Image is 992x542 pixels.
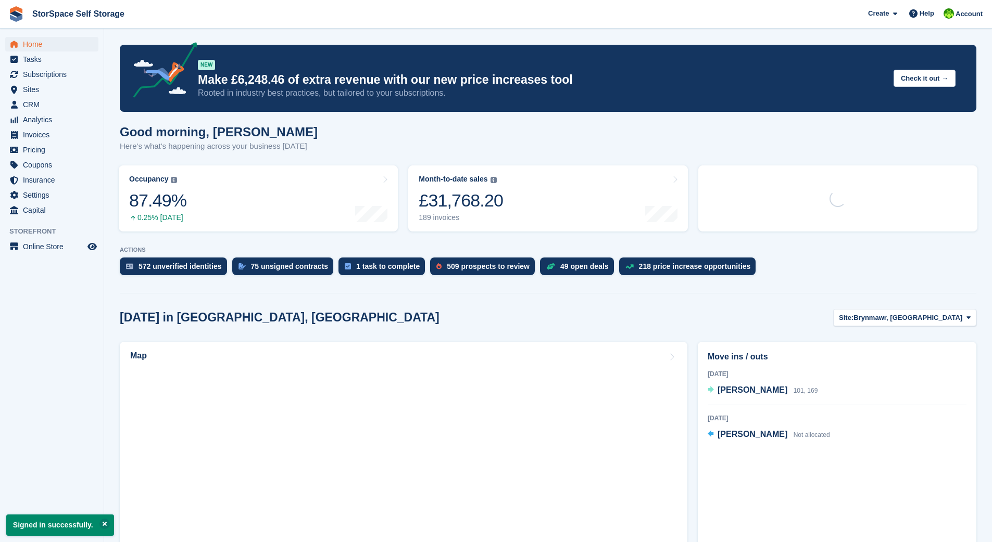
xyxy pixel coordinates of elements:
a: menu [5,239,98,254]
div: 189 invoices [419,213,503,222]
img: price-adjustments-announcement-icon-8257ccfd72463d97f412b2fc003d46551f7dbcb40ab6d574587a9cd5c0d94... [124,42,197,101]
a: menu [5,173,98,187]
a: menu [5,203,98,217]
a: menu [5,127,98,142]
img: deal-1b604bf984904fb50ccaf53a9ad4b4a5d6e5aea283cecdc64d6e3604feb123c2.svg [546,263,555,270]
div: NEW [198,60,215,70]
a: [PERSON_NAME] Not allocated [708,428,830,442]
a: menu [5,188,98,202]
span: Settings [23,188,85,202]
span: Tasks [23,52,85,67]
div: 49 open deals [560,262,609,270]
button: Site: Brynmawr, [GEOGRAPHIC_DATA] [833,309,976,326]
div: Occupancy [129,175,168,184]
span: Account [956,9,983,19]
div: 218 price increase opportunities [639,262,751,270]
span: Analytics [23,112,85,127]
span: Subscriptions [23,67,85,82]
a: menu [5,158,98,172]
div: [DATE] [708,369,966,379]
a: menu [5,52,98,67]
div: Month-to-date sales [419,175,487,184]
p: Make £6,248.46 of extra revenue with our new price increases tool [198,72,885,87]
div: 572 unverified identities [139,262,222,270]
a: 509 prospects to review [430,257,540,280]
img: paul catt [944,8,954,19]
p: Rooted in industry best practices, but tailored to your subscriptions. [198,87,885,99]
a: 75 unsigned contracts [232,257,339,280]
p: Signed in successfully. [6,514,114,536]
img: icon-info-grey-7440780725fd019a000dd9b08b2336e03edf1995a4989e88bcd33f0948082b44.svg [491,177,497,183]
img: verify_identity-adf6edd0f0f0b5bbfe63781bf79b02c33cf7c696d77639b501bdc392416b5a36.svg [126,263,133,269]
a: StorSpace Self Storage [28,5,129,22]
a: Month-to-date sales £31,768.20 189 invoices [408,165,687,231]
a: 49 open deals [540,257,619,280]
div: 87.49% [129,190,186,211]
p: Here's what's happening across your business [DATE] [120,140,318,152]
img: task-75834270c22a3079a89374b754ae025e5fb1db73e45f91037f5363f120a921f8.svg [345,263,351,269]
span: Capital [23,203,85,217]
span: Site: [839,313,853,323]
span: [PERSON_NAME] [718,385,787,394]
div: 75 unsigned contracts [251,262,329,270]
div: 509 prospects to review [447,262,530,270]
a: menu [5,82,98,97]
img: icon-info-grey-7440780725fd019a000dd9b08b2336e03edf1995a4989e88bcd33f0948082b44.svg [171,177,177,183]
h2: Move ins / outs [708,351,966,363]
span: Coupons [23,158,85,172]
div: £31,768.20 [419,190,503,211]
span: Online Store [23,239,85,254]
span: CRM [23,97,85,112]
img: prospect-51fa495bee0391a8d652442698ab0144808aea92771e9ea1ae160a38d050c398.svg [436,263,442,269]
img: stora-icon-8386f47178a22dfd0bd8f6a31ec36ba5ce8667c1dd55bd0f319d3a0aa187defe.svg [8,6,24,22]
h2: Map [130,351,147,360]
a: menu [5,67,98,82]
span: 101, 169 [794,387,818,394]
span: Invoices [23,127,85,142]
div: 1 task to complete [356,262,420,270]
span: Brynmawr, [GEOGRAPHIC_DATA] [853,313,962,323]
a: menu [5,143,98,157]
span: Not allocated [794,431,830,438]
span: [PERSON_NAME] [718,430,787,438]
a: menu [5,97,98,112]
span: Insurance [23,173,85,187]
h1: Good morning, [PERSON_NAME] [120,125,318,139]
span: Help [920,8,934,19]
div: [DATE] [708,414,966,423]
div: 0.25% [DATE] [129,213,186,222]
a: Occupancy 87.49% 0.25% [DATE] [119,165,398,231]
button: Check it out → [894,70,956,87]
a: menu [5,112,98,127]
p: ACTIONS [120,247,976,253]
a: Preview store [86,240,98,253]
a: [PERSON_NAME] 101, 169 [708,384,818,397]
a: menu [5,37,98,51]
span: Storefront [9,226,104,237]
span: Create [868,8,889,19]
span: Home [23,37,85,51]
img: contract_signature_icon-13c848040528278c33f63329250d36e43548de30e8caae1d1a13099fd9432cc5.svg [238,263,246,269]
span: Pricing [23,143,85,157]
a: 1 task to complete [338,257,430,280]
a: 218 price increase opportunities [619,257,761,280]
a: 572 unverified identities [120,257,232,280]
h2: [DATE] in [GEOGRAPHIC_DATA], [GEOGRAPHIC_DATA] [120,311,440,325]
img: price_increase_opportunities-93ffe204e8149a01c8c9dc8f82e8f89637d9d84a8eef4429ea346261dce0b2c0.svg [625,264,634,269]
span: Sites [23,82,85,97]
